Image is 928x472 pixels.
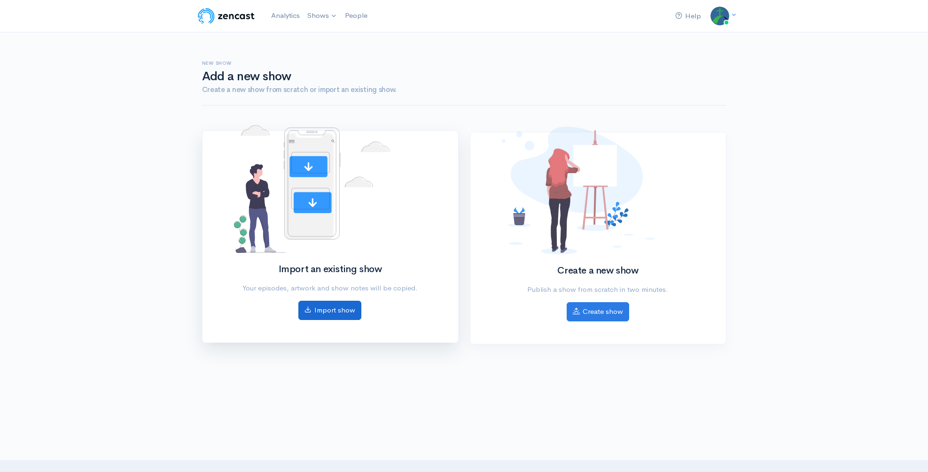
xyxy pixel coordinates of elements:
[234,125,390,253] img: No shows added
[671,6,705,26] a: Help
[234,283,426,294] p: Your episodes, artwork and show notes will be copied.
[202,86,726,94] h4: Create a new show from scratch or import an existing show.
[267,6,304,26] a: Analytics
[298,301,361,320] a: Import show
[502,284,694,295] p: Publish a show from scratch in two minutes.
[502,266,694,276] h2: Create a new show
[567,302,629,321] a: Create show
[341,6,371,26] a: People
[202,70,726,84] h1: Add a new show
[304,6,341,26] a: Shows
[710,7,729,25] img: ...
[234,264,426,274] h2: Import an existing show
[202,61,726,66] h6: New show
[502,127,655,254] img: No shows added
[196,7,256,25] img: ZenCast Logo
